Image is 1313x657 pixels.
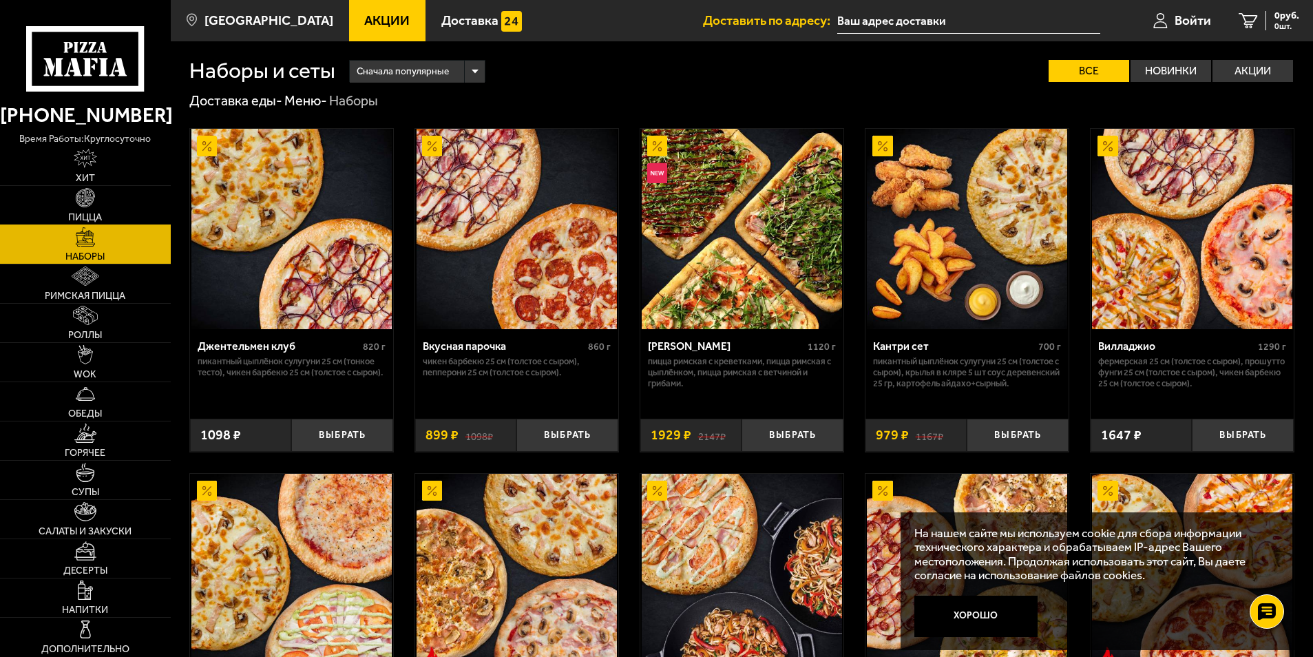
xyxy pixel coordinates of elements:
p: Пицца Римская с креветками, Пицца Римская с цыплёнком, Пицца Римская с ветчиной и грибами. [648,356,836,389]
img: 15daf4d41897b9f0e9f617042186c801.svg [501,11,522,32]
img: Акционный [1097,481,1118,501]
span: Наборы [65,252,105,262]
span: 820 г [363,341,386,353]
div: Вилладжио [1098,340,1254,353]
input: Ваш адрес доставки [837,8,1100,34]
span: Десерты [63,566,107,576]
a: АкционныйВилладжио [1091,129,1294,329]
label: Все [1049,60,1129,82]
img: Вилладжио [1092,129,1292,329]
span: 700 г [1038,341,1061,353]
span: 1098 ₽ [200,428,241,442]
span: [GEOGRAPHIC_DATA] [204,14,333,27]
a: АкционныйДжентельмен клуб [190,129,393,329]
div: Джентельмен клуб [198,340,359,353]
img: Акционный [1097,136,1118,156]
img: Акционный [872,481,893,501]
p: Пикантный цыплёнок сулугуни 25 см (толстое с сыром), крылья в кляре 5 шт соус деревенский 25 гр, ... [873,356,1061,389]
img: Кантри сет [867,129,1067,329]
button: Выбрать [742,419,843,452]
img: Вкусная парочка [417,129,617,329]
span: 1647 ₽ [1101,428,1142,442]
a: Доставка еды- [189,92,282,109]
span: Доставить по адресу: [703,14,837,27]
span: Роллы [68,331,102,340]
span: 1290 г [1258,341,1286,353]
button: Выбрать [1192,419,1294,452]
img: Акционный [872,136,893,156]
span: WOK [74,370,96,379]
span: 979 ₽ [876,428,909,442]
span: 1929 ₽ [651,428,691,442]
a: АкционныйВкусная парочка [415,129,618,329]
img: Акционный [647,481,668,501]
s: 1167 ₽ [916,428,943,442]
p: На нашем сайте мы используем cookie для сбора информации технического характера и обрабатываем IP... [914,526,1272,583]
span: Обеды [68,409,102,419]
label: Новинки [1131,60,1211,82]
span: Римская пицца [45,291,125,301]
span: Хит [76,174,95,183]
span: 1120 г [808,341,836,353]
span: Салаты и закуски [39,527,132,536]
div: Вкусная парочка [423,340,585,353]
span: Доставка [441,14,498,27]
img: Акционный [422,136,443,156]
span: Напитки [62,605,108,615]
div: [PERSON_NAME] [648,340,804,353]
h1: Наборы и сеты [189,60,335,82]
div: Наборы [329,92,378,110]
a: АкционныйКантри сет [865,129,1069,329]
span: Войти [1175,14,1211,27]
img: Мама Миа [642,129,842,329]
button: Выбрать [516,419,618,452]
label: Акции [1212,60,1293,82]
s: 2147 ₽ [698,428,726,442]
span: 0 руб. [1274,11,1299,21]
span: 860 г [588,341,611,353]
img: Акционный [647,136,668,156]
a: АкционныйНовинкаМама Миа [640,129,843,329]
span: Пицца [68,213,102,222]
span: Дополнительно [41,645,129,654]
s: 1098 ₽ [465,428,493,442]
a: Меню- [284,92,327,109]
img: Новинка [647,163,668,184]
span: Акции [364,14,410,27]
span: 0 шт. [1274,22,1299,30]
div: Кантри сет [873,340,1035,353]
img: Акционный [197,481,218,501]
span: Супы [72,488,99,497]
img: Акционный [197,136,218,156]
p: Пикантный цыплёнок сулугуни 25 см (тонкое тесто), Чикен Барбекю 25 см (толстое с сыром). [198,356,386,378]
img: Акционный [422,481,443,501]
button: Хорошо [914,596,1038,637]
img: Джентельмен клуб [191,129,392,329]
span: 899 ₽ [426,428,459,442]
p: Фермерская 25 см (толстое с сыром), Прошутто Фунги 25 см (толстое с сыром), Чикен Барбекю 25 см (... [1098,356,1286,389]
button: Выбрать [967,419,1069,452]
p: Чикен Барбекю 25 см (толстое с сыром), Пепперони 25 см (толстое с сыром). [423,356,611,378]
span: Сначала популярные [357,59,449,85]
button: Выбрать [291,419,393,452]
span: Горячее [65,448,105,458]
